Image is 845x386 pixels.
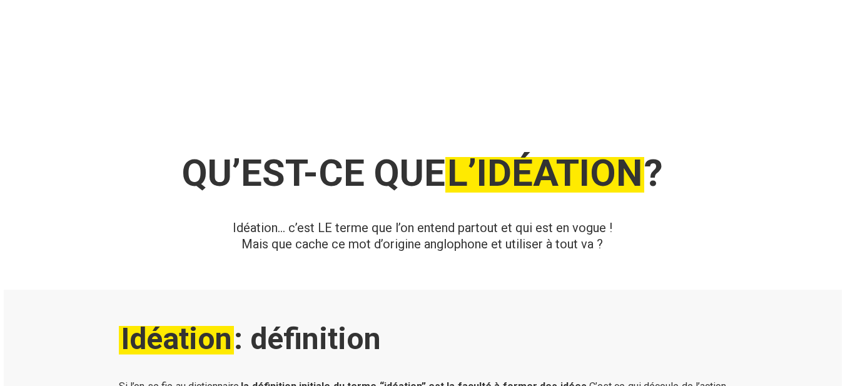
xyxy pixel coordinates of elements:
em: L’IDÉATION [445,151,644,195]
span: Idéation… c’est LE terme que l’on entend partout et qui est en vogue ! [233,220,612,235]
strong: : définition [119,321,381,357]
span: Mais que cache ce mot d’origine anglophone et utiliser à tout va ? [241,236,603,251]
strong: QU’EST-CE QUE ? [182,151,663,195]
em: Idéation [119,321,234,357]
